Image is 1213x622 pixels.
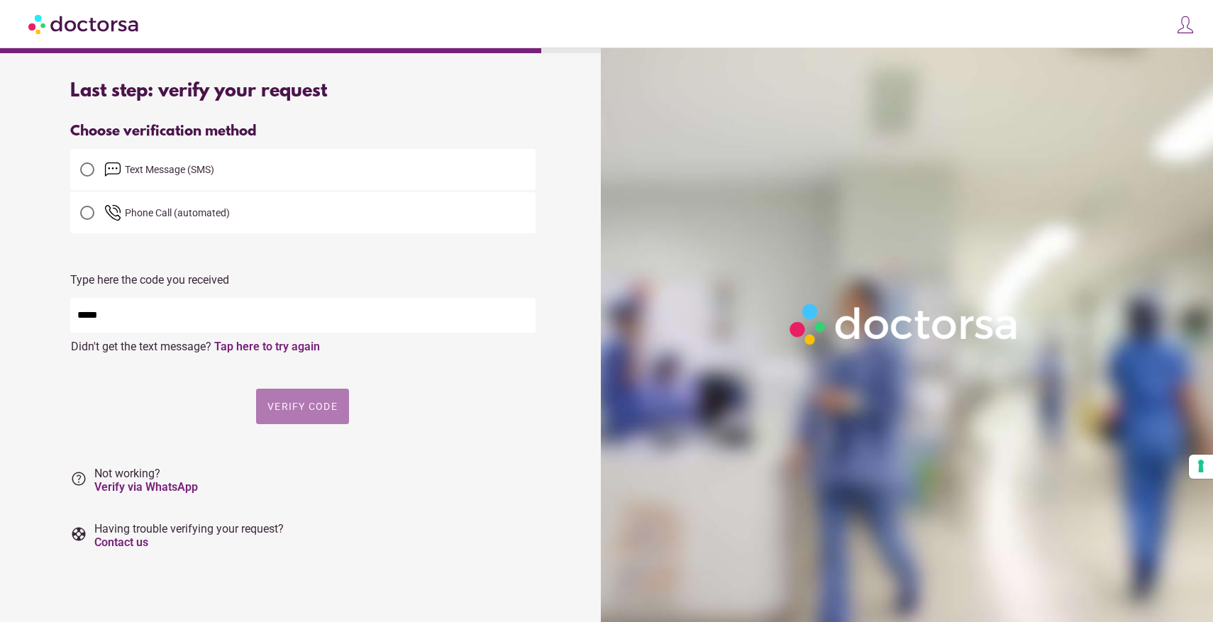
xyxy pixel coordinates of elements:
[256,389,349,424] button: Verify code
[70,526,87,543] i: support
[70,470,87,487] i: help
[70,273,536,287] p: Type here the code you received
[94,535,148,549] a: Contact us
[125,164,214,175] span: Text Message (SMS)
[28,8,140,40] img: Doctorsa.com
[783,297,1026,351] img: Logo-Doctorsa-trans-White-partial-flat.png
[1175,15,1195,35] img: icons8-customer-100.png
[104,161,121,178] img: email
[214,340,320,353] a: Tap here to try again
[125,207,230,218] span: Phone Call (automated)
[104,204,121,221] img: phone
[94,480,198,494] a: Verify via WhatsApp
[267,401,338,412] span: Verify code
[94,522,284,549] span: Having trouble verifying your request?
[70,123,536,140] div: Choose verification method
[1189,455,1213,479] button: Your consent preferences for tracking technologies
[71,340,211,353] span: Didn't get the text message?
[70,81,536,102] div: Last step: verify your request
[94,467,198,494] span: Not working?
